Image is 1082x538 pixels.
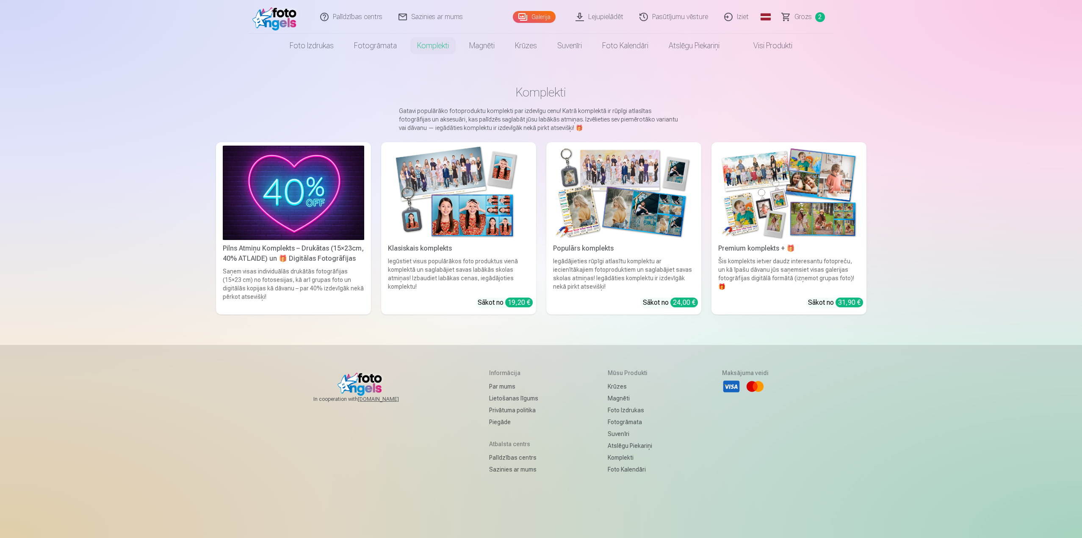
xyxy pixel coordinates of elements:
[608,404,652,416] a: Foto izdrukas
[608,392,652,404] a: Magnēti
[808,298,863,308] div: Sākot no
[715,243,863,254] div: Premium komplekts + 🎁
[344,34,407,58] a: Fotogrāmata
[722,369,769,377] h5: Maksājuma veidi
[794,12,812,22] span: Grozs
[550,243,698,254] div: Populārs komplekts
[711,142,866,315] a: Premium komplekts + 🎁 Premium komplekts + 🎁Šis komplekts ietver daudz interesantu fotopreču, un k...
[489,452,538,464] a: Palīdzības centrs
[388,146,529,240] img: Klasiskais komplekts
[608,416,652,428] a: Fotogrāmata
[608,381,652,392] a: Krūzes
[358,396,419,403] a: [DOMAIN_NAME]
[216,142,371,315] a: Pilns Atmiņu Komplekts – Drukātas (15×23cm, 40% ATLAIDE) un 🎁 Digitālas Fotogrāfijas Pilns Atmiņu...
[381,142,536,315] a: Klasiskais komplektsKlasiskais komplektsIegūstiet visus populārākos foto produktus vienā komplekt...
[489,440,538,448] h5: Atbalsta centrs
[722,377,741,396] li: Visa
[836,298,863,307] div: 31,90 €
[459,34,505,58] a: Magnēti
[746,377,764,396] li: Mastercard
[385,257,533,291] div: Iegūstiet visus populārākos foto produktus vienā komplektā un saglabājiet savas labākās skolas at...
[670,298,698,307] div: 24,00 €
[407,34,459,58] a: Komplekti
[505,34,547,58] a: Krūzes
[815,12,825,22] span: 2
[252,3,301,30] img: /fa1
[223,85,860,100] h1: Komplekti
[730,34,803,58] a: Visi produkti
[513,11,556,23] a: Galerija
[399,107,684,132] p: Gatavi populārāko fotoproduktu komplekti par izdevīgu cenu! Katrā komplektā ir rūpīgi atlasītas f...
[550,257,698,291] div: Iegādājieties rūpīgi atlasītu komplektu ar iecienītākajiem fotoproduktiem un saglabājiet savas sk...
[219,243,368,264] div: Pilns Atmiņu Komplekts – Drukātas (15×23cm, 40% ATLAIDE) un 🎁 Digitālas Fotogrāfijas
[489,392,538,404] a: Lietošanas līgums
[219,267,368,311] div: Saņem visas individuālās drukātās fotogrāfijas (15×23 cm) no fotosesijas, kā arī grupas foto un d...
[715,257,863,291] div: Šis komplekts ietver daudz interesantu fotopreču, un kā īpašu dāvanu jūs saņemsiet visas galerija...
[489,381,538,392] a: Par mums
[279,34,344,58] a: Foto izdrukas
[489,369,538,377] h5: Informācija
[553,146,695,240] img: Populārs komplekts
[489,464,538,475] a: Sazinies ar mums
[608,369,652,377] h5: Mūsu produkti
[718,146,860,240] img: Premium komplekts + 🎁
[489,416,538,428] a: Piegāde
[489,404,538,416] a: Privātuma politika
[547,34,592,58] a: Suvenīri
[546,142,701,315] a: Populārs komplektsPopulārs komplektsIegādājieties rūpīgi atlasītu komplektu ar iecienītākajiem fo...
[643,298,698,308] div: Sākot no
[608,428,652,440] a: Suvenīri
[313,396,419,403] span: In cooperation with
[608,452,652,464] a: Komplekti
[385,243,533,254] div: Klasiskais komplekts
[608,440,652,452] a: Atslēgu piekariņi
[223,146,364,240] img: Pilns Atmiņu Komplekts – Drukātas (15×23cm, 40% ATLAIDE) un 🎁 Digitālas Fotogrāfijas
[478,298,533,308] div: Sākot no
[505,298,533,307] div: 19,20 €
[608,464,652,475] a: Foto kalendāri
[592,34,659,58] a: Foto kalendāri
[659,34,730,58] a: Atslēgu piekariņi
